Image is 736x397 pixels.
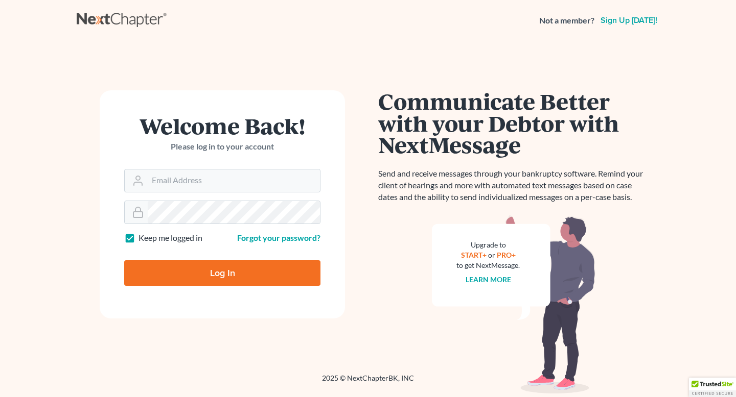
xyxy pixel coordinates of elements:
a: Sign up [DATE]! [599,16,659,24]
div: 2025 © NextChapterBK, INC [77,373,659,391]
div: Upgrade to [456,240,520,250]
strong: Not a member? [539,15,594,27]
p: Send and receive messages through your bankruptcy software. Remind your client of hearings and mo... [378,168,649,203]
a: PRO+ [497,251,516,259]
div: to get NextMessage. [456,260,520,270]
img: nextmessage_bg-59042aed3d76b12b5cd301f8e5b87938c9018125f34e5fa2b7a6b67550977c72.svg [432,215,595,394]
input: Email Address [148,169,320,192]
p: Please log in to your account [124,141,320,153]
span: or [488,251,495,259]
h1: Welcome Back! [124,115,320,137]
div: TrustedSite Certified [689,378,736,397]
label: Keep me logged in [139,232,202,244]
input: Log In [124,260,320,286]
h1: Communicate Better with your Debtor with NextMessage [378,90,649,156]
a: Forgot your password? [237,233,320,242]
a: START+ [461,251,487,259]
a: Learn more [466,275,511,284]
